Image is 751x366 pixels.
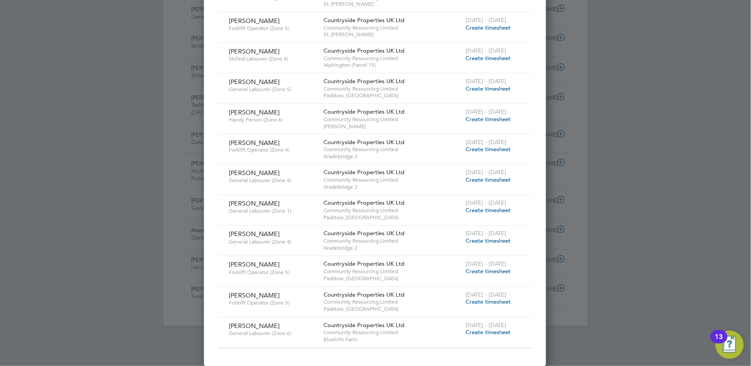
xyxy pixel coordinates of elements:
[229,116,317,123] span: Handy Person (Zone 6)
[466,85,511,92] span: Create timesheet
[324,31,462,38] span: St. [PERSON_NAME]
[324,47,405,54] span: Countryside Properties UK Ltd
[229,292,280,300] span: [PERSON_NAME]
[229,261,280,269] span: [PERSON_NAME]
[229,25,317,32] span: Forklift Operator (Zone 5)
[229,177,317,184] span: General Labourer (Zone 4)
[324,207,462,214] span: Community Resourcing Limited
[466,230,507,237] span: [DATE] - [DATE]
[229,322,280,330] span: [PERSON_NAME]
[324,77,405,85] span: Countryside Properties UK Ltd
[324,116,462,123] span: Community Resourcing Limited
[466,291,507,299] span: [DATE] - [DATE]
[324,153,462,160] span: Wadebridge 2
[229,200,280,208] span: [PERSON_NAME]
[229,239,317,246] span: General Labourer (Zone 4)
[466,268,511,275] span: Create timesheet
[324,199,405,207] span: Countryside Properties UK Ltd
[324,146,462,153] span: Community Resourcing Limited
[229,330,317,337] span: General Labourer (Zone 6)
[466,138,507,146] span: [DATE] - [DATE]
[466,329,511,336] span: Create timesheet
[229,269,317,276] span: Forklift Operator (Zone 5)
[324,322,405,329] span: Countryside Properties UK Ltd
[324,336,462,343] span: Bluehills Farm
[716,331,744,359] button: Open Resource Center, 13 new notifications
[229,147,317,154] span: Forklift Operator (Zone 4)
[324,230,405,237] span: Countryside Properties UK Ltd
[466,237,511,245] span: Create timesheet
[229,17,280,25] span: [PERSON_NAME]
[229,300,317,307] span: Forklift Operator (Zone 5)
[466,146,511,153] span: Create timesheet
[466,207,511,214] span: Create timesheet
[715,337,723,348] div: 13
[466,115,511,123] span: Create timesheet
[229,78,280,86] span: [PERSON_NAME]
[324,0,462,8] span: St. [PERSON_NAME]
[229,230,280,238] span: [PERSON_NAME]
[466,298,511,306] span: Create timesheet
[466,24,511,31] span: Create timesheet
[324,55,462,62] span: Community Resourcing Limited
[324,306,462,313] span: Padstow, [GEOGRAPHIC_DATA]
[229,169,280,177] span: [PERSON_NAME]
[324,123,462,130] span: [PERSON_NAME]
[229,55,317,62] span: Skilled Labourer (Zone 4)
[324,177,462,184] span: Community Resourcing Limited
[324,268,462,275] span: Community Resourcing Limited
[324,61,462,69] span: Alphington (Parcel 15)
[324,92,462,99] span: Padstow, [GEOGRAPHIC_DATA]
[229,47,280,55] span: [PERSON_NAME]
[229,208,317,215] span: General Labourer (Zone 1)
[324,138,405,146] span: Countryside Properties UK Ltd
[324,85,462,92] span: Community Resourcing Limited
[324,169,405,176] span: Countryside Properties UK Ltd
[466,47,507,54] span: [DATE] - [DATE]
[466,108,507,115] span: [DATE] - [DATE]
[229,86,317,93] span: General Labourer (Zone 5)
[324,16,405,24] span: Countryside Properties UK Ltd
[324,260,405,268] span: Countryside Properties UK Ltd
[466,260,507,268] span: [DATE] - [DATE]
[324,291,405,299] span: Countryside Properties UK Ltd
[324,24,462,31] span: Community Resourcing Limited
[466,199,507,207] span: [DATE] - [DATE]
[324,108,405,115] span: Countryside Properties UK Ltd
[324,275,462,282] span: Padstow, [GEOGRAPHIC_DATA]
[324,214,462,221] span: Padstow, [GEOGRAPHIC_DATA]
[324,329,462,336] span: Community Resourcing Limited
[324,184,462,191] span: Wadebridge 2
[466,176,511,184] span: Create timesheet
[466,77,507,85] span: [DATE] - [DATE]
[466,322,507,329] span: [DATE] - [DATE]
[229,139,280,147] span: [PERSON_NAME]
[466,54,511,62] span: Create timesheet
[466,16,507,24] span: [DATE] - [DATE]
[229,108,280,116] span: [PERSON_NAME]
[324,245,462,252] span: Wadebridge 2
[324,299,462,306] span: Community Resourcing Limited
[324,238,462,245] span: Community Resourcing Limited
[466,169,507,176] span: [DATE] - [DATE]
